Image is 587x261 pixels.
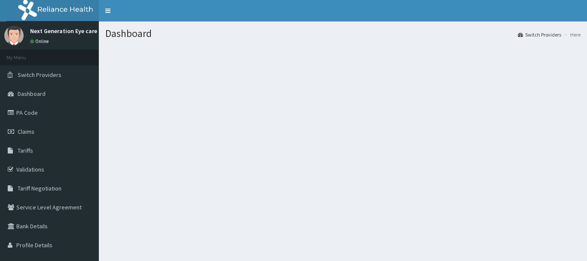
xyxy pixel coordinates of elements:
[30,28,107,34] p: Next Generation Eye care Ltd
[562,31,581,38] li: Here
[18,128,34,135] span: Claims
[18,147,33,154] span: Tariffs
[105,28,581,39] h1: Dashboard
[18,71,61,79] span: Switch Providers
[18,90,46,98] span: Dashboard
[30,38,51,44] a: Online
[18,184,61,192] span: Tariff Negotiation
[4,26,24,45] img: User Image
[518,31,561,38] a: Switch Providers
